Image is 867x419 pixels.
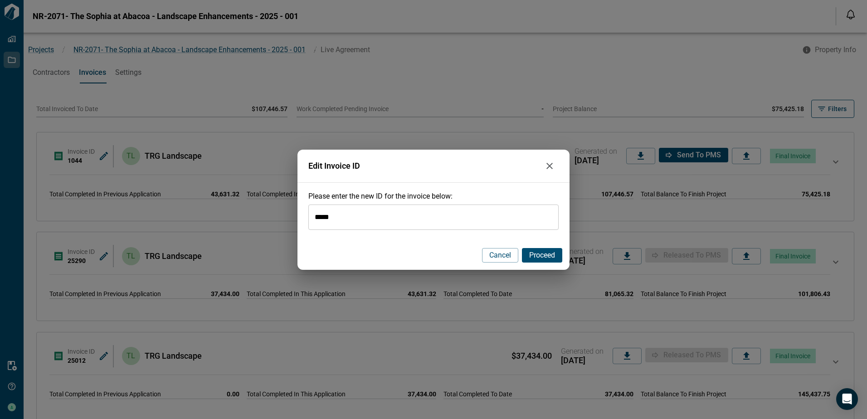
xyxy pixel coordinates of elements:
span: Cancel [489,251,511,260]
span: Edit Invoice ID [308,161,541,171]
button: Cancel [482,248,518,263]
span: Proceed [529,251,555,260]
span: Please enter the new ID for the invoice below: [308,192,453,200]
button: Proceed [522,248,562,263]
div: Open Intercom Messenger [836,388,858,410]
